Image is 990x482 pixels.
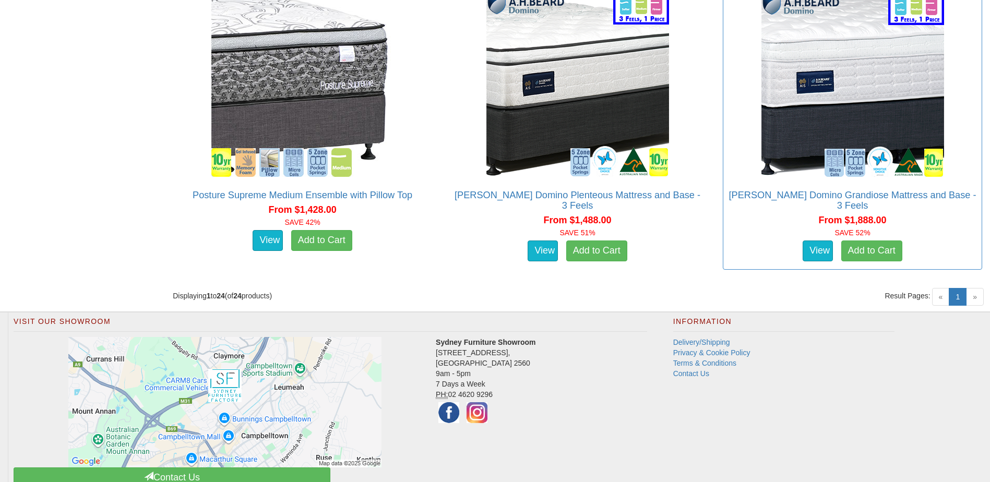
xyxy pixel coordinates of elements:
[932,288,950,306] span: «
[673,369,709,378] a: Contact Us
[291,230,352,251] a: Add to Cart
[165,291,577,301] div: Displaying to (of products)
[566,240,627,261] a: Add to Cart
[217,292,225,300] strong: 24
[834,228,870,237] font: SAVE 52%
[68,337,381,467] img: Click to activate map
[729,190,976,211] a: [PERSON_NAME] Domino Grandiose Mattress and Base - 3 Feels
[193,190,412,200] a: Posture Supreme Medium Ensemble with Pillow Top
[885,291,930,301] span: Result Pages:
[21,337,428,467] a: Click to activate map
[544,215,612,225] span: From $1,488.00
[841,240,902,261] a: Add to Cart
[455,190,700,211] a: [PERSON_NAME] Domino Plenteous Mattress and Base - 3 Feels
[673,348,750,357] a: Privacy & Cookie Policy
[436,400,462,426] img: Facebook
[436,338,535,346] strong: Sydney Furniture Showroom
[207,292,211,300] strong: 1
[949,288,967,306] a: 1
[269,204,337,215] span: From $1,428.00
[559,228,595,237] font: SAVE 51%
[233,292,242,300] strong: 24
[464,400,490,426] img: Instagram
[966,288,984,306] span: »
[673,359,736,367] a: Terms & Conditions
[14,318,647,331] h2: Visit Our Showroom
[673,318,894,331] h2: Information
[528,240,558,261] a: View
[818,215,886,225] span: From $1,888.00
[803,240,833,261] a: View
[285,218,320,226] font: SAVE 42%
[253,230,283,251] a: View
[673,338,730,346] a: Delivery/Shipping
[436,390,448,399] abbr: Phone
